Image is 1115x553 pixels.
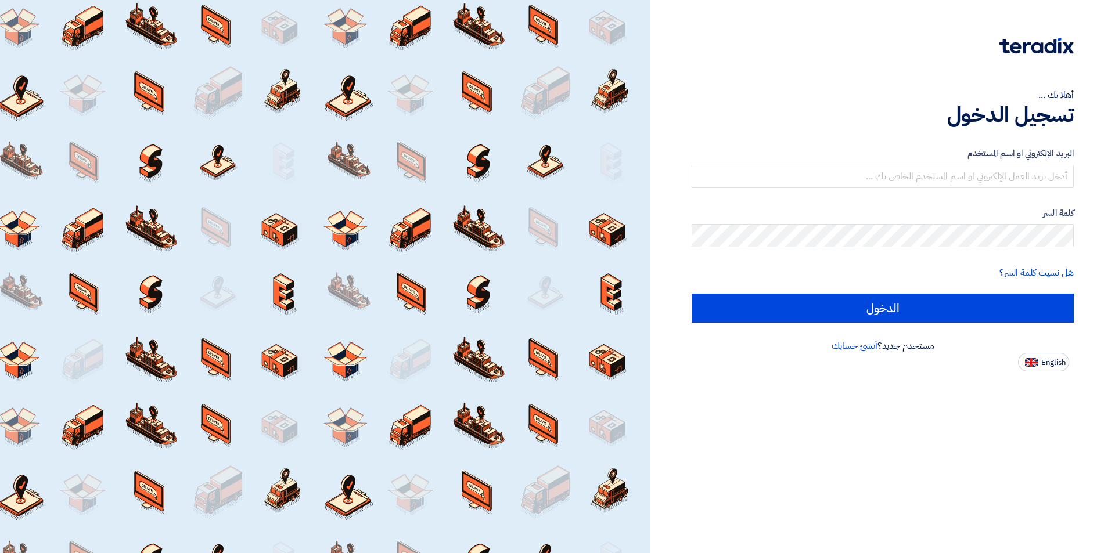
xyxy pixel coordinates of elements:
img: en-US.png [1025,358,1038,367]
a: هل نسيت كلمة السر؟ [999,266,1074,280]
input: الدخول [692,294,1074,323]
button: English [1018,353,1069,371]
div: أهلا بك ... [692,88,1074,102]
label: البريد الإلكتروني او اسم المستخدم [692,147,1074,160]
div: مستخدم جديد؟ [692,339,1074,353]
a: أنشئ حسابك [832,339,877,353]
label: كلمة السر [692,207,1074,220]
input: أدخل بريد العمل الإلكتروني او اسم المستخدم الخاص بك ... [692,165,1074,188]
img: Teradix logo [999,38,1074,54]
span: English [1041,359,1066,367]
h1: تسجيل الدخول [692,102,1074,128]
